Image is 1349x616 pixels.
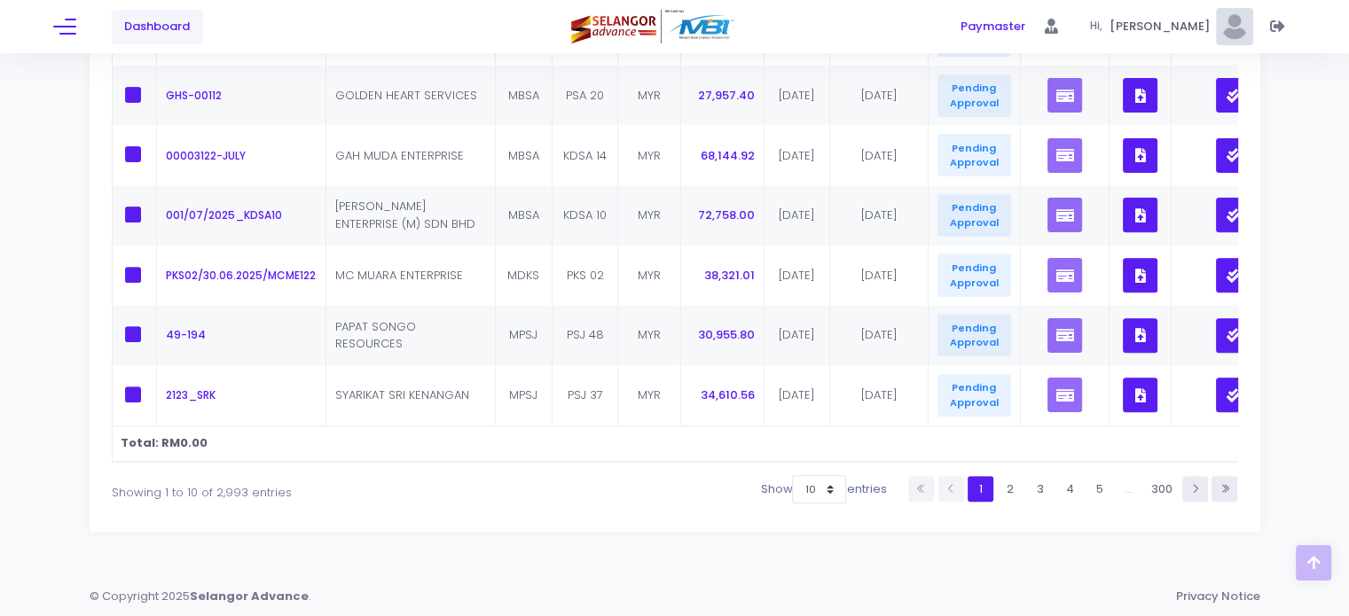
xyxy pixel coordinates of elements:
[553,365,618,425] td: PSJ 37
[1216,378,1251,412] button: Click to submit to checker
[124,18,190,35] span: Dashboard
[335,147,464,164] span: GAH MUDA ENTERPRISE
[166,387,216,402] span: 2123_SRK
[553,305,618,365] td: PSJ 48
[968,476,993,502] a: 1
[1216,8,1253,45] img: Pic
[830,66,929,126] td: [DATE]
[112,474,571,502] div: Showing 1 to 10 of 2,993 entries
[553,246,618,306] td: PKS 02
[618,66,681,126] td: MYR
[335,386,469,403] span: SYARIKAT SRI KENANGAN
[765,185,831,246] td: [DATE]
[1123,198,1157,232] button: Click to View, Upload, Download, and Delete Documents List
[618,246,681,306] td: MYR
[830,305,929,365] td: [DATE]
[830,246,929,306] td: [DATE]
[1123,78,1157,113] button: Click to View, Upload, Download, and Delete Documents List
[1216,318,1251,353] button: Click to submit to checker
[553,185,618,246] td: KDSA 10
[166,148,246,163] span: 00003122-JULY
[190,588,309,605] strong: Selangor Advance
[698,326,755,343] span: 30,955.80
[180,434,208,451] span: 0.00
[937,253,1011,296] span: Pending Approval
[701,386,755,403] span: 34,610.56
[765,305,831,365] td: [DATE]
[166,207,282,222] span: 001/07/2025_KDSA10
[553,66,618,126] td: PSA 20
[1027,476,1053,502] a: 3
[1109,18,1215,35] span: [PERSON_NAME]
[496,125,553,185] td: MBSA
[496,66,553,126] td: MBSA
[1086,476,1112,502] a: 5
[1216,78,1251,113] button: Click to submit to checker
[830,185,929,246] td: [DATE]
[1176,588,1260,605] a: Privacy Notice
[571,10,737,44] img: Logo
[1123,318,1157,353] button: Click to View, Upload, Download, and Delete Documents List
[1216,138,1251,173] button: Click to submit to checker
[961,18,1025,35] span: Paymaster
[937,314,1011,356] span: Pending Approval
[1056,476,1082,502] a: 4
[553,125,618,185] td: KDSA 14
[937,134,1011,176] span: Pending Approval
[1123,378,1157,412] button: Click to View, Upload, Download, and Delete Documents List
[704,267,755,284] span: 38,321.01
[618,125,681,185] td: MYR
[830,125,929,185] td: [DATE]
[90,588,325,605] div: © Copyright 2025 .
[496,305,553,365] td: MPSJ
[765,66,831,126] td: [DATE]
[760,475,886,503] label: Show entries
[166,88,222,103] span: GHS-00112
[618,185,681,246] td: MYR
[937,74,1011,117] span: Pending Approval
[792,475,846,503] select: Showentries
[1123,258,1157,292] button: Click to View, Upload, Download, and Delete Documents List
[335,87,477,104] span: GOLDEN HEART SERVICES
[1090,19,1109,35] span: Hi,
[698,207,755,223] span: 72,758.00
[937,194,1011,237] span: Pending Approval
[765,365,831,425] td: [DATE]
[166,268,316,283] span: PKS02/30.06.2025/MCME122
[496,365,553,425] td: MPSJ
[112,10,203,44] a: Dashboard
[166,327,206,342] span: 49-194
[496,246,553,306] td: MDKS
[335,318,416,353] span: PAPAT SONGO RESOURCES
[698,87,755,104] span: 27,957.40
[618,305,681,365] td: MYR
[765,125,831,185] td: [DATE]
[701,147,755,164] span: 68,144.92
[1146,476,1179,502] a: 300
[618,365,681,425] td: MYR
[335,267,463,284] span: MC MUARA ENTERPRISE
[997,476,1023,502] a: 2
[1216,198,1251,232] button: Click to submit to checker
[335,198,475,232] span: [PERSON_NAME] ENTERPRISE (M) SDN BHD
[113,426,1294,462] th: Total: RM
[1216,258,1251,292] button: Click to submit to checker
[830,365,929,425] td: [DATE]
[496,185,553,246] td: MBSA
[937,374,1011,417] span: Pending Approval
[1123,138,1157,173] button: Click to View, Upload, Download, and Delete Documents List
[765,246,831,306] td: [DATE]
